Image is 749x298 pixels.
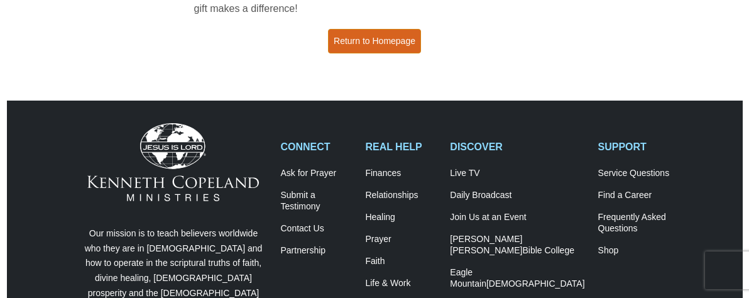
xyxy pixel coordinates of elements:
[280,245,352,257] a: Partnership
[598,190,670,201] a: Find a Career
[365,234,437,245] a: Prayer
[280,141,352,153] h2: CONNECT
[598,141,670,153] h2: SUPPORT
[365,190,437,201] a: Relationships
[450,212,584,223] a: Join Us at an Event
[450,267,584,290] a: Eagle Mountain[DEMOGRAPHIC_DATA]
[450,141,584,153] h2: DISCOVER
[365,256,437,267] a: Faith
[87,123,259,201] img: Kenneth Copeland Ministries
[486,279,585,289] span: [DEMOGRAPHIC_DATA]
[365,141,437,153] h2: REAL HELP
[365,212,437,223] a: Healing
[280,190,352,212] a: Submit a Testimony
[522,245,574,255] span: Bible College
[365,168,437,179] a: Finances
[328,29,421,53] a: Return to Homepage
[450,168,584,179] a: Live TV
[598,245,670,257] a: Shop
[280,168,352,179] a: Ask for Prayer
[598,212,670,235] a: Frequently AskedQuestions
[365,278,437,289] a: Life & Work
[450,234,584,257] a: [PERSON_NAME] [PERSON_NAME]Bible College
[598,168,670,179] a: Service Questions
[280,223,352,235] a: Contact Us
[450,190,584,201] a: Daily Broadcast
